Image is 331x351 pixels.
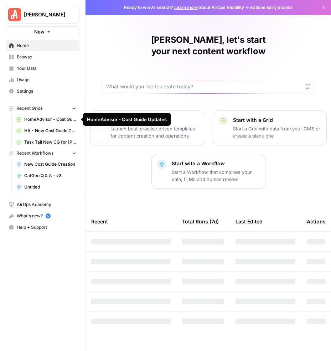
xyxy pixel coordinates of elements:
a: Your Data [6,63,79,74]
a: Task Tail New CG for [PERSON_NAME] Grid [13,136,79,148]
span: Actions early access [250,4,293,11]
p: Start a Workflow that combines your data, LLMs and human review [172,169,259,183]
div: Recent [91,212,171,231]
span: New [34,28,45,35]
text: 5 [47,214,49,218]
button: Help + Support [6,222,79,233]
span: Untitled [24,184,76,190]
input: What would you like to create today? [106,83,302,90]
div: Last Edited [236,212,263,231]
span: HA - New Cost Guide Creation Grid [24,128,76,134]
button: Recent Workflows [6,148,79,159]
span: [PERSON_NAME] [24,11,67,18]
span: Recent Grids [16,105,42,112]
p: Start with a Workflow [172,160,259,167]
div: HomeAdvisor - Cost Guide Updates [87,116,167,123]
span: New Cost Guide Creation [24,161,76,167]
h1: [PERSON_NAME], let's start your next content workflow [102,34,315,57]
a: Untitled [13,181,79,193]
p: Start a Grid with data from your CMS or create a blank one [233,125,321,139]
a: CatGeo Q & A - v3 [13,170,79,181]
button: Start with a TemplateLaunch best-practice driven templates for content creation and operations [90,110,204,145]
a: Usage [6,74,79,86]
p: Launch best-practice driven templates for content creation and operations [110,125,198,139]
a: Home [6,40,79,51]
a: New Cost Guide Creation [13,159,79,170]
a: 5 [46,213,51,218]
span: Your Data [17,65,76,72]
p: Start with a Grid [233,117,321,124]
span: Ready to win AI search? about AirOps Visibility [124,4,244,11]
div: Total Runs (7d) [182,212,219,231]
span: CatGeo Q & A - v3 [24,172,76,179]
span: Usage [17,77,76,83]
button: New [6,26,79,37]
a: HA - New Cost Guide Creation Grid [13,125,79,136]
a: Learn more [174,5,198,10]
span: Home [17,42,76,49]
span: Help + Support [17,224,76,231]
span: AirOps Academy [17,201,76,208]
img: Angi Logo [8,8,21,21]
span: Browse [17,54,76,60]
span: Recent Workflows [16,150,53,156]
span: Settings [17,88,76,94]
div: What's new? [6,211,79,221]
button: Start with a WorkflowStart a Workflow that combines your data, LLMs and human review [151,154,265,189]
button: What's new? 5 [6,210,79,222]
button: Workspace: Angi [6,6,79,24]
button: Start with a GridStart a Grid with data from your CMS or create a blank one [213,110,327,145]
span: Task Tail New CG for [PERSON_NAME] Grid [24,139,76,145]
button: Recent Grids [6,103,79,114]
a: HomeAdvisor - Cost Guide Updates [13,114,79,125]
div: Actions [307,212,326,231]
a: Settings [6,86,79,97]
a: AirOps Academy [6,199,79,210]
a: Browse [6,51,79,63]
span: HomeAdvisor - Cost Guide Updates [24,116,76,123]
